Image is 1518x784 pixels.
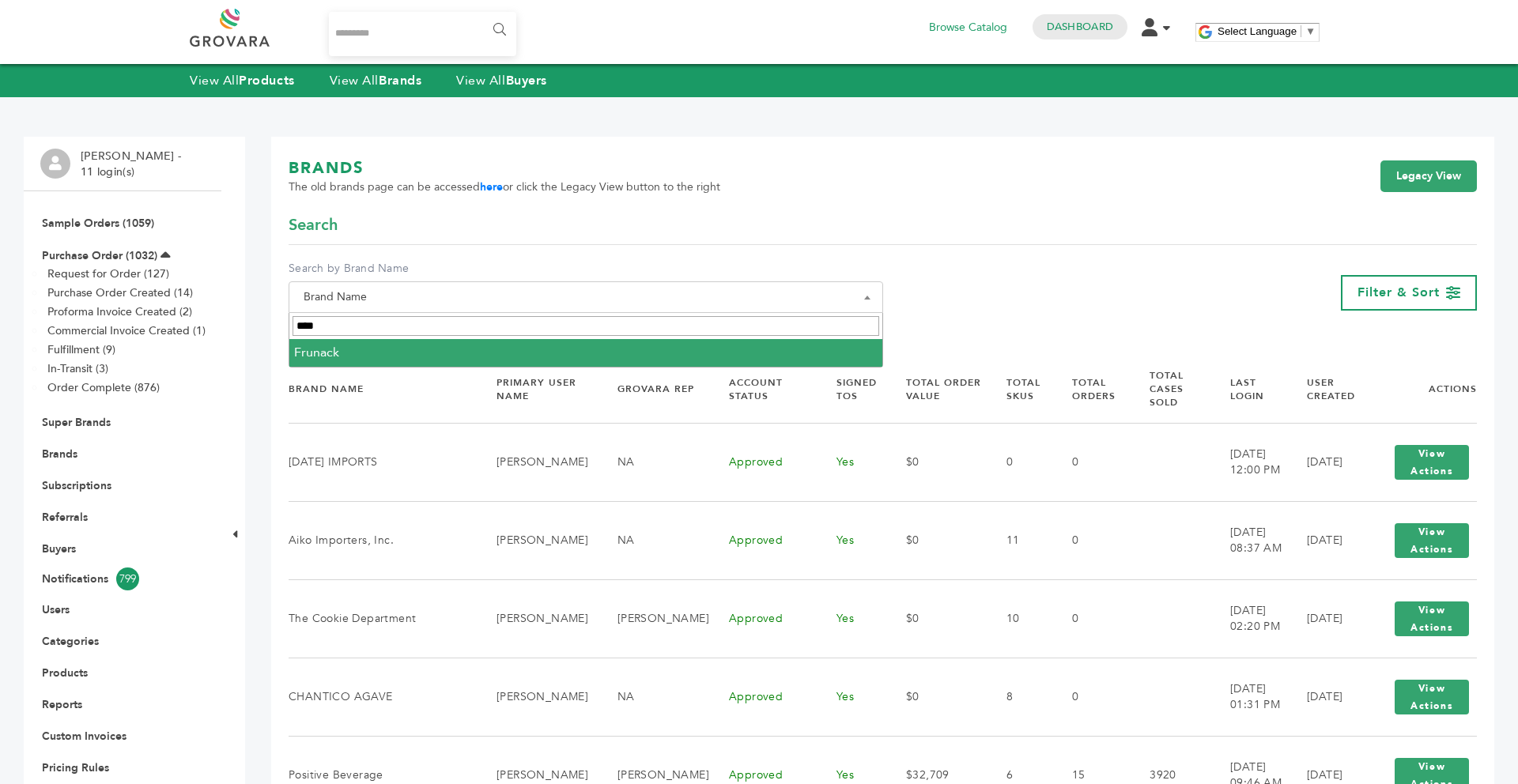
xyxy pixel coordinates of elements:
[987,356,1052,423] th: Total SKUs
[289,214,338,236] span: Search
[598,658,709,736] td: NA
[817,423,886,501] td: Yes
[598,423,709,501] td: NA
[1395,680,1469,714] button: View Actions
[40,149,70,179] img: profile.png
[289,179,720,195] span: The old brands page can be accessed or click the Legacy View button to the right
[47,304,192,319] a: Proforma Invoice Created (2)
[1287,579,1367,658] td: [DATE]
[42,216,154,231] a: Sample Orders (1059)
[1210,501,1287,579] td: [DATE] 08:37 AM
[886,579,987,658] td: $0
[929,19,1007,36] a: Browse Catalog
[330,72,422,89] a: View AllBrands
[289,356,477,423] th: Brand Name
[42,510,88,525] a: Referrals
[1367,356,1477,423] th: Actions
[289,579,477,658] td: The Cookie Department
[47,361,108,376] a: In-Transit (3)
[289,423,477,501] td: [DATE] IMPORTS
[1210,658,1287,736] td: [DATE] 01:31 PM
[456,72,547,89] a: View AllBuyers
[1210,356,1287,423] th: Last Login
[379,72,421,89] strong: Brands
[116,567,139,590] span: 799
[289,261,883,277] label: Search by Brand Name
[81,149,185,179] li: [PERSON_NAME] - 11 login(s)
[1395,523,1469,558] button: View Actions
[987,658,1052,736] td: 8
[1210,423,1287,501] td: [DATE] 12:00 PM
[598,356,709,423] th: Grovara Rep
[1287,423,1367,501] td: [DATE]
[42,248,157,263] a: Purchase Order (1032)
[1287,356,1367,423] th: User Created
[1301,25,1301,37] span: ​
[1395,601,1469,636] button: View Actions
[477,423,598,501] td: [PERSON_NAME]
[598,501,709,579] td: NA
[1210,579,1287,658] td: [DATE] 02:20 PM
[886,501,987,579] td: $0
[289,281,883,313] span: Brand Name
[42,478,111,493] a: Subscriptions
[1305,25,1316,37] span: ▼
[709,501,817,579] td: Approved
[289,658,477,736] td: CHANTICO AGAVE
[987,423,1052,501] td: 0
[817,501,886,579] td: Yes
[1380,160,1477,192] a: Legacy View
[477,658,598,736] td: [PERSON_NAME]
[1052,579,1130,658] td: 0
[477,501,598,579] td: [PERSON_NAME]
[817,356,886,423] th: Signed TOS
[1287,658,1367,736] td: [DATE]
[1287,501,1367,579] td: [DATE]
[1052,658,1130,736] td: 0
[47,342,115,357] a: Fulfillment (9)
[42,729,126,744] a: Custom Invoices
[709,356,817,423] th: Account Status
[477,579,598,658] td: [PERSON_NAME]
[709,579,817,658] td: Approved
[1052,423,1130,501] td: 0
[42,697,82,712] a: Reports
[1052,501,1130,579] td: 0
[42,634,99,649] a: Categories
[1047,20,1113,34] a: Dashboard
[47,323,206,338] a: Commercial Invoice Created (1)
[289,339,882,366] li: Frunack
[477,356,598,423] th: Primary User Name
[1395,445,1469,480] button: View Actions
[293,316,879,336] input: Search
[42,665,88,680] a: Products
[817,658,886,736] td: Yes
[47,380,160,395] a: Order Complete (876)
[886,356,987,423] th: Total Order Value
[289,157,720,179] h1: BRANDS
[289,501,477,579] td: Aiko Importers, Inc.
[42,602,70,617] a: Users
[817,579,886,658] td: Yes
[886,658,987,736] td: $0
[42,415,111,430] a: Super Brands
[239,72,294,89] strong: Products
[190,72,295,89] a: View AllProducts
[506,72,547,89] strong: Buyers
[1218,25,1297,37] span: Select Language
[47,266,169,281] a: Request for Order (127)
[47,285,193,300] a: Purchase Order Created (14)
[42,760,109,775] a: Pricing Rules
[987,501,1052,579] td: 11
[1358,284,1440,301] span: Filter & Sort
[709,658,817,736] td: Approved
[1130,356,1210,423] th: Total Cases Sold
[1218,25,1316,37] a: Select Language​
[297,286,874,308] span: Brand Name
[42,541,76,556] a: Buyers
[42,447,77,462] a: Brands
[987,579,1052,658] td: 10
[42,567,203,590] a: Notifications799
[598,579,709,658] td: [PERSON_NAME]
[1052,356,1130,423] th: Total Orders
